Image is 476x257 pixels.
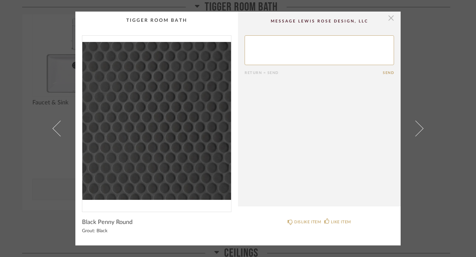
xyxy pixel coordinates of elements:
[384,12,398,25] button: Close
[383,71,394,75] button: Send
[82,219,133,226] span: Black Penny Round
[245,71,383,75] div: Return = Send
[82,36,231,206] img: c73a2e46-f800-4d71-9c55-327f95f624a8_1000x1000.jpg
[331,219,351,225] div: LIKE ITEM
[82,36,231,206] div: 0
[82,229,231,234] div: Grout: Black
[294,219,321,225] div: DISLIKE ITEM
